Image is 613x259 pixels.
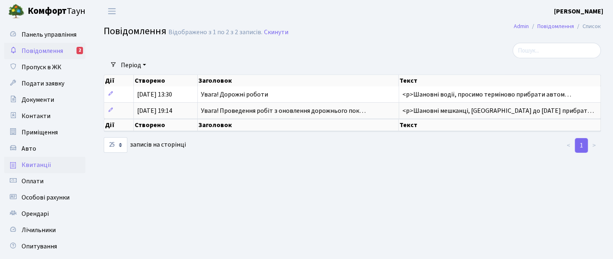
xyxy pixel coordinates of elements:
th: Дії [104,119,134,131]
li: Список [574,22,601,31]
span: Особові рахунки [22,193,70,202]
span: Орендарі [22,209,49,218]
span: Приміщення [22,128,58,137]
input: Пошук... [513,43,601,58]
span: Оплати [22,177,44,186]
span: Опитування [22,242,57,251]
span: Повідомлення [104,24,166,38]
a: Опитування [4,238,85,255]
a: Особові рахунки [4,189,85,206]
th: Заголовок [198,75,399,86]
span: [DATE] 13:30 [137,90,172,99]
th: Дії [104,75,134,86]
a: Період [118,58,149,72]
span: Таун [28,4,85,18]
a: Приміщення [4,124,85,140]
span: Увага! Проведення робіт з оновлення дорожнього пок… [201,106,366,115]
span: Пропуск в ЖК [22,63,61,72]
span: Авто [22,144,36,153]
span: Контакти [22,112,50,121]
a: Квитанції [4,157,85,173]
button: Переключити навігацію [102,4,122,18]
span: Квитанції [22,160,51,169]
span: Лічильники [22,226,56,235]
span: Подати заявку [22,79,64,88]
div: Відображено з 1 по 2 з 2 записів. [168,29,262,36]
a: Панель управління [4,26,85,43]
a: Контакти [4,108,85,124]
b: Комфорт [28,4,67,18]
a: Admin [514,22,529,31]
a: Повідомлення2 [4,43,85,59]
label: записів на сторінці [104,137,186,153]
nav: breadcrumb [502,18,613,35]
span: <p>Шановні мешканці, [GEOGRAPHIC_DATA] до [DATE] прибрат… [402,106,594,115]
a: Пропуск в ЖК [4,59,85,75]
a: Авто [4,140,85,157]
div: 2 [76,47,83,54]
span: <p>Шановні водії, просимо терміново прибрати автом… [402,90,571,99]
a: Лічильники [4,222,85,238]
th: Заголовок [198,119,399,131]
a: Документи [4,92,85,108]
th: Створено [134,75,198,86]
select: записів на сторінці [104,137,127,153]
a: Подати заявку [4,75,85,92]
th: Текст [399,75,600,86]
a: [PERSON_NAME] [554,7,603,16]
th: Створено [134,119,198,131]
a: Оплати [4,173,85,189]
th: Текст [399,119,600,131]
span: [DATE] 19:14 [137,106,172,115]
a: Повідомлення [537,22,574,31]
span: Увага! Дорожні роботи [201,90,268,99]
a: Орендарі [4,206,85,222]
span: Повідомлення [22,46,63,55]
img: logo.png [8,3,24,20]
span: Документи [22,95,54,104]
a: Скинути [264,29,288,36]
a: 1 [575,138,588,153]
span: Панель управління [22,30,76,39]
